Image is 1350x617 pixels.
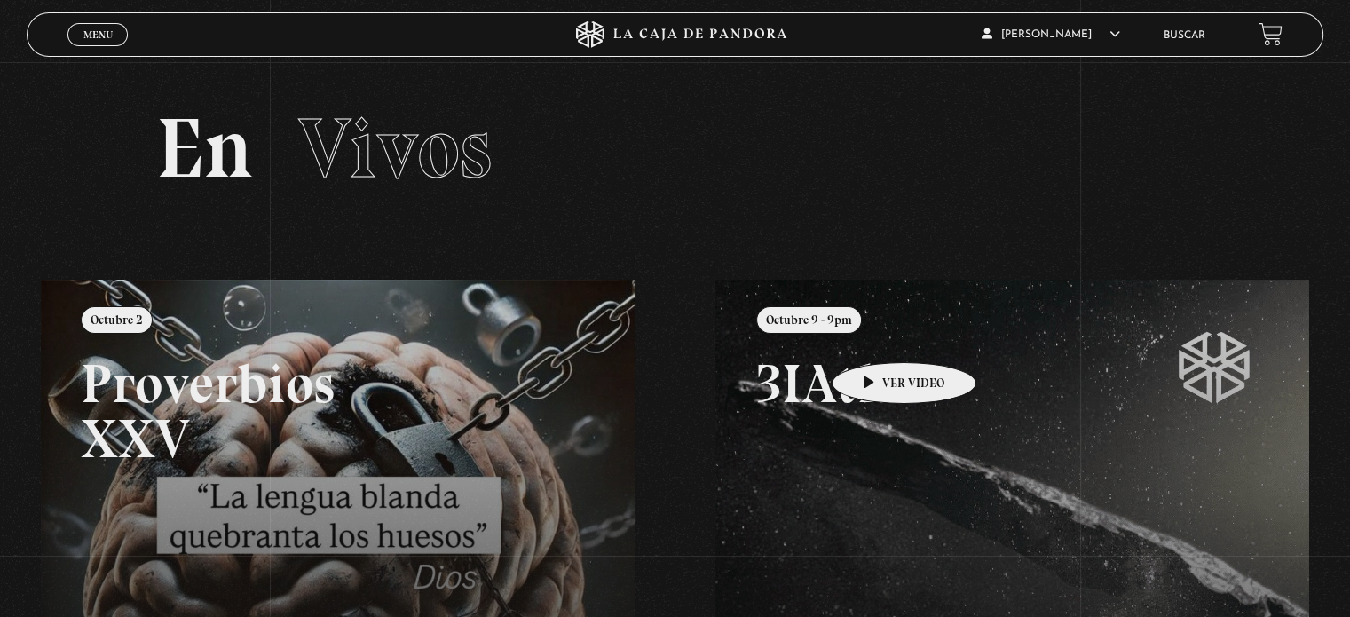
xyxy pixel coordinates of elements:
a: Buscar [1164,30,1205,41]
h2: En [156,107,1193,191]
span: Vivos [298,98,492,199]
span: Cerrar [77,44,119,57]
span: Menu [83,29,113,40]
a: View your shopping cart [1259,22,1283,46]
span: [PERSON_NAME] [982,29,1120,40]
